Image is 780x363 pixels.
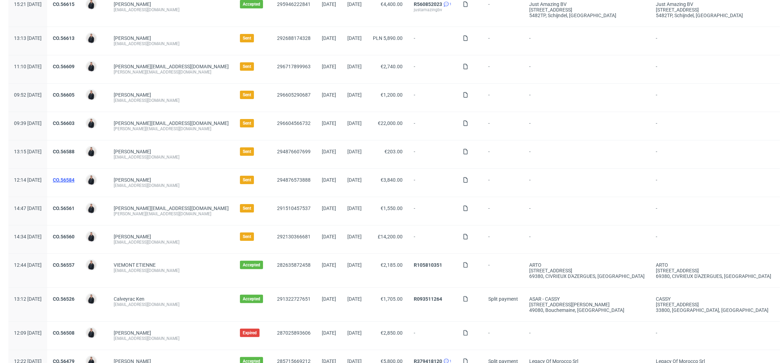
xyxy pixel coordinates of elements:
a: CO.56613 [53,35,75,41]
span: - [488,149,518,160]
span: - [529,177,645,188]
span: [DATE] [322,296,336,302]
span: [DATE] [322,262,336,268]
span: Sent [243,35,251,41]
div: [EMAIL_ADDRESS][DOMAIN_NAME] [114,336,229,341]
span: [DATE] [347,330,362,336]
a: CO.56609 [53,64,75,69]
a: R105810351 [414,262,442,268]
span: - [529,35,645,47]
img: Adrian Margula [86,33,96,43]
span: - [488,234,518,245]
a: R560852023 [414,1,442,7]
span: [DATE] [347,1,362,7]
span: Accepted [243,1,260,7]
a: R093511264 [414,296,442,302]
a: [PERSON_NAME] [114,1,151,7]
div: 69380, CIVRIEUX D'AZERGUES , [GEOGRAPHIC_DATA] [529,273,645,279]
span: Sent [243,120,251,126]
span: Sent [243,149,251,154]
span: 12:44 [DATE] [14,262,42,268]
div: [STREET_ADDRESS] [529,268,645,273]
span: - [656,120,771,132]
a: 295946222841 [277,1,311,7]
a: CO.56526 [53,296,75,302]
span: - [488,262,518,279]
div: [PERSON_NAME][EMAIL_ADDRESS][DOMAIN_NAME] [114,69,229,75]
span: €22,000.00 [378,120,403,126]
span: - [488,330,518,341]
span: 13:12 [DATE] [14,296,42,302]
span: 13:13 [DATE] [14,35,42,41]
a: 294876573888 [277,177,311,183]
div: 69380, CIVRIEUX D'AZERGUES , [GEOGRAPHIC_DATA] [656,273,771,279]
span: - [488,177,518,188]
a: CO.56508 [53,330,75,336]
span: - [488,92,518,103]
a: CO.56605 [53,92,75,98]
span: - [488,1,518,18]
div: justamazingbv [414,7,452,13]
span: [DATE] [347,92,362,98]
div: [EMAIL_ADDRESS][DOMAIN_NAME] [114,183,229,188]
div: CASSY [656,296,771,302]
span: [DATE] [322,205,336,211]
span: - [529,205,645,217]
div: ARTO [529,262,645,268]
span: - [414,330,452,341]
span: [DATE] [322,330,336,336]
span: €2,185.00 [381,262,403,268]
img: Adrian Margula [86,62,96,71]
span: [DATE] [347,177,362,183]
a: [PERSON_NAME] [114,330,151,336]
span: - [656,92,771,103]
div: [STREET_ADDRESS] [656,7,771,13]
img: Adrian Margula [86,90,96,100]
a: 294876607699 [277,149,311,154]
div: ASAR - CASSY [529,296,645,302]
img: Adrian Margula [86,175,96,185]
span: - [414,177,452,188]
div: [EMAIL_ADDRESS][DOMAIN_NAME] [114,302,229,307]
a: CO.56560 [53,234,75,239]
span: - [656,234,771,245]
div: 33800, [GEOGRAPHIC_DATA] , [GEOGRAPHIC_DATA] [656,307,771,313]
span: 12:09 [DATE] [14,330,42,336]
span: - [414,92,452,103]
a: Calveyrac Ken [114,296,144,302]
a: CO.56603 [53,120,75,126]
span: [DATE] [347,149,362,154]
span: Sent [243,205,251,211]
span: [DATE] [347,120,362,126]
span: - [488,205,518,217]
span: £14,200.00 [378,234,403,239]
span: [PERSON_NAME][EMAIL_ADDRESS][DOMAIN_NAME] [114,120,229,126]
div: Just Amazing BV [656,1,771,7]
span: - [529,64,645,75]
span: [DATE] [347,205,362,211]
img: Adrian Margula [86,203,96,213]
span: €1,705.00 [381,296,403,302]
span: - [656,64,771,75]
img: Adrian Margula [86,118,96,128]
span: [DATE] [322,177,336,183]
div: [STREET_ADDRESS] [656,268,771,273]
span: [DATE] [322,1,336,7]
span: [DATE] [322,149,336,154]
span: 09:39 [DATE] [14,120,42,126]
img: Adrian Margula [86,232,96,242]
a: CO.56557 [53,262,75,268]
a: [PERSON_NAME] [114,177,151,183]
span: - [414,149,452,160]
a: 1 [442,1,452,7]
span: - [414,205,452,217]
span: [DATE] [322,120,336,126]
span: 09:52 [DATE] [14,92,42,98]
a: 296717899963 [277,64,311,69]
span: PLN 5,890.00 [373,35,403,41]
img: Adrian Margula [86,328,96,338]
span: - [414,234,452,245]
a: CO.56615 [53,1,75,7]
a: 292130366681 [277,234,311,239]
span: Sent [243,177,251,183]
